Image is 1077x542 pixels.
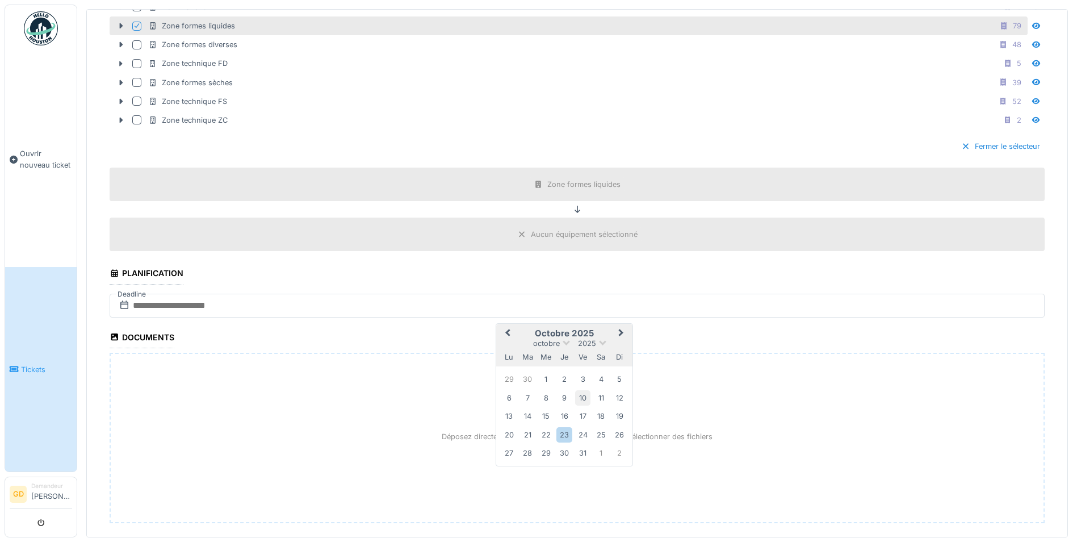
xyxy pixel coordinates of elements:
div: Demandeur [31,482,72,490]
div: Choose vendredi 17 octobre 2025 [575,408,590,424]
li: GD [10,486,27,503]
div: Choose dimanche 19 octobre 2025 [612,408,627,424]
div: Choose mercredi 22 octobre 2025 [538,427,554,443]
div: Choose mardi 7 octobre 2025 [520,390,535,406]
div: Choose jeudi 2 octobre 2025 [556,372,572,387]
button: Next Month [613,325,631,343]
div: Choose mercredi 8 octobre 2025 [538,390,554,406]
div: Choose dimanche 26 octobre 2025 [612,427,627,443]
p: Déposez directement des fichiers ici, ou cliquez pour sélectionner des fichiers [442,431,713,442]
div: Choose mercredi 15 octobre 2025 [538,408,554,424]
div: Choose jeudi 30 octobre 2025 [556,445,572,461]
div: Planification [110,265,183,284]
div: Month octobre, 2025 [500,370,628,462]
li: [PERSON_NAME] [31,482,72,506]
span: Tickets [21,364,72,375]
div: Zone technique FD [148,58,228,69]
div: 5 [1017,58,1021,69]
div: Choose mardi 30 septembre 2025 [520,372,535,387]
div: Choose jeudi 9 octobre 2025 [556,390,572,406]
div: dimanche [612,349,627,365]
div: Choose mardi 14 octobre 2025 [520,408,535,424]
div: Documents [110,329,174,348]
div: Choose vendredi 31 octobre 2025 [575,445,590,461]
div: Aucun équipement sélectionné [531,229,638,240]
div: Choose vendredi 10 octobre 2025 [575,390,590,406]
span: Ouvrir nouveau ticket [20,148,72,170]
div: Choose samedi 4 octobre 2025 [593,372,609,387]
div: Choose jeudi 16 octobre 2025 [556,408,572,424]
button: Previous Month [497,325,516,343]
div: Zone technique FS [148,96,227,107]
div: Choose lundi 13 octobre 2025 [501,408,517,424]
div: Fermer le sélecteur [957,139,1045,154]
div: Choose lundi 20 octobre 2025 [501,427,517,443]
div: 79 [1013,20,1021,31]
div: Choose mardi 28 octobre 2025 [520,445,535,461]
div: mercredi [538,349,554,365]
label: Deadline [116,288,147,301]
div: Choose samedi 1 novembre 2025 [593,445,609,461]
div: lundi [501,349,517,365]
div: Choose samedi 18 octobre 2025 [593,408,609,424]
div: Zone technique ZC [148,115,228,126]
span: octobre [533,339,560,348]
div: Zone formes liquides [148,20,235,31]
div: Zone formes sèches [148,77,233,88]
h2: octobre 2025 [496,328,632,339]
div: Choose vendredi 3 octobre 2025 [575,372,590,387]
div: Choose vendredi 24 octobre 2025 [575,427,590,443]
div: 48 [1012,39,1021,50]
div: samedi [593,349,609,365]
div: Choose samedi 11 octobre 2025 [593,390,609,406]
div: Choose lundi 29 septembre 2025 [501,372,517,387]
img: Badge_color-CXgf-gQk.svg [24,11,58,45]
div: Choose jeudi 23 octobre 2025 [556,427,572,443]
div: vendredi [575,349,590,365]
div: mardi [520,349,535,365]
div: Choose dimanche 2 novembre 2025 [612,445,627,461]
div: Zone formes liquides [547,179,621,190]
div: Choose lundi 27 octobre 2025 [501,445,517,461]
a: Tickets [5,267,77,472]
div: Choose mardi 21 octobre 2025 [520,427,535,443]
div: Choose dimanche 5 octobre 2025 [612,372,627,387]
div: Choose mercredi 29 octobre 2025 [538,445,554,461]
div: 2 [1017,115,1021,126]
div: 52 [1012,96,1021,107]
a: Ouvrir nouveau ticket [5,52,77,267]
div: Choose mercredi 1 octobre 2025 [538,372,554,387]
div: Choose dimanche 12 octobre 2025 [612,390,627,406]
div: Zone formes diverses [148,39,237,50]
div: Choose lundi 6 octobre 2025 [501,390,517,406]
div: Choose samedi 25 octobre 2025 [593,427,609,443]
div: jeudi [556,349,572,365]
span: 2025 [578,339,596,348]
a: GD Demandeur[PERSON_NAME] [10,482,72,509]
div: 39 [1012,77,1021,88]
